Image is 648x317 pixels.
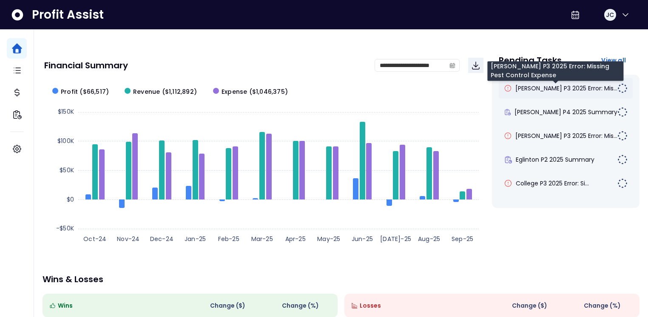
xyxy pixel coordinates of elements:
[150,235,173,243] text: Dec-24
[282,301,319,310] span: Change (%)
[61,87,109,96] span: Profit ($66,517)
[43,275,639,283] p: Wins & Losses
[617,83,628,93] img: Not yet Started
[352,235,373,243] text: Jun-25
[468,58,483,73] button: Download
[58,107,74,116] text: $150K
[584,301,621,310] span: Change (%)
[67,195,74,204] text: $0
[185,235,206,243] text: Jan-25
[594,53,633,68] button: View all
[251,235,273,243] text: Mar-25
[60,166,74,174] text: $50K
[617,178,628,188] img: Not yet Started
[516,155,594,164] span: Eglinton P2 2025 Summary
[515,84,617,93] span: [PERSON_NAME] P3 2025 Error: Mis...
[210,301,245,310] span: Change ( $ )
[601,56,626,65] span: View all
[317,235,340,243] text: May-25
[133,87,197,96] span: Revenue ($1,112,892)
[56,224,74,233] text: -$50K
[452,235,473,243] text: Sep-25
[222,87,288,96] span: Expense ($1,046,375)
[380,235,411,243] text: [DATE]-25
[499,56,562,65] p: Pending Tasks
[617,107,628,117] img: Not yet Started
[617,131,628,141] img: Not yet Started
[83,235,106,243] text: Oct-24
[617,154,628,165] img: Not yet Started
[606,11,614,19] span: JC
[514,108,617,116] span: [PERSON_NAME] P4 2025 Summary
[515,132,617,140] span: [PERSON_NAME] P3 2025 Error: Mis...
[57,137,74,145] text: $100K
[117,235,139,243] text: Nov-24
[218,235,239,243] text: Feb-25
[449,62,455,68] svg: calendar
[360,301,381,310] span: Losses
[44,61,128,70] p: Financial Summary
[512,301,547,310] span: Change ( $ )
[32,7,104,22] span: Profit Assist
[58,301,73,310] span: Wins
[285,235,306,243] text: Apr-25
[418,235,440,243] text: Aug-25
[516,179,589,188] span: College P3 2025 Error: Si...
